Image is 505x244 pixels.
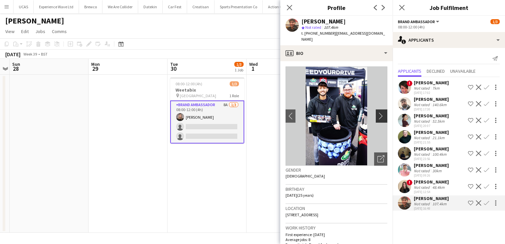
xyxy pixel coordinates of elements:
span: [GEOGRAPHIC_DATA] [180,93,216,98]
span: Wed [249,61,258,67]
button: We Are Collider [102,0,138,13]
h1: [PERSON_NAME] [5,16,64,26]
span: 1 Role [229,93,239,98]
span: Comms [52,28,67,34]
span: 29 [90,65,100,72]
div: Open photos pop-in [374,152,387,166]
span: 1 [248,65,258,72]
button: Car Fest [163,0,187,13]
a: Edit [19,27,31,36]
button: Brewco [79,0,102,13]
div: Not rated [414,102,431,107]
div: Not rated [414,168,431,173]
div: Bio [280,45,393,61]
span: [DATE] (25 years) [286,193,314,198]
div: [PERSON_NAME] [414,80,449,86]
span: [STREET_ADDRESS] [286,212,318,217]
span: Applicants [398,69,421,73]
span: ! [407,180,412,185]
div: [DATE] 09:26 [414,173,449,178]
div: 100.4km [431,152,448,157]
span: Brand Ambassador [398,19,435,24]
img: Crew avatar or photo [286,66,387,166]
div: Not rated [414,201,431,206]
div: [PERSON_NAME] [414,195,449,201]
div: Applicants [393,32,505,48]
div: 30km [431,168,443,173]
div: [DATE] 23:56 [414,157,449,161]
p: First experience: [DATE] [286,232,387,237]
a: View [3,27,17,36]
div: [PERSON_NAME] [414,179,449,185]
span: 30 [169,65,178,72]
app-card-role: Brand Ambassador8A1/308:00-12:00 (4h)[PERSON_NAME] [170,101,244,143]
div: 48.4km [431,185,446,190]
div: [PERSON_NAME] [301,19,346,24]
div: [PERSON_NAME] [414,162,449,168]
span: t. [PHONE_NUMBER] [301,31,336,36]
div: [DATE] 12:54 [414,190,449,194]
h3: Location [286,205,387,211]
span: [DEMOGRAPHIC_DATA] [286,174,325,179]
span: Edit [21,28,29,34]
div: 52.5km [431,119,446,124]
button: UCAS [14,0,34,13]
button: Creatisan [187,0,214,13]
span: Unavailable [450,69,476,73]
div: Not rated [414,119,431,124]
div: 1 Job [235,67,243,72]
div: 21.1km [431,135,446,140]
span: Mon [91,61,100,67]
span: Tue [170,61,178,67]
span: 107.4km [323,25,339,30]
div: 7km [431,86,441,91]
div: [PERSON_NAME] [414,113,449,119]
span: 1/3 [490,19,500,24]
div: [DATE] 20:07 [414,124,449,128]
button: Datekin [138,0,163,13]
span: 1/3 [234,62,244,67]
button: Brand Ambassador [398,19,440,24]
div: 08:00-12:00 (4h) [398,24,500,29]
div: [DATE] 16:48 [414,206,449,211]
app-job-card: 08:00-12:00 (4h)1/3Weetabix [GEOGRAPHIC_DATA]1 RoleBrand Ambassador8A1/308:00-12:00 (4h)[PERSON_N... [170,77,244,143]
span: | [EMAIL_ADDRESS][DOMAIN_NAME] [301,31,385,42]
span: Not rated [305,25,321,30]
button: Sports Presentation Co [214,0,263,13]
div: 140.6km [431,102,448,107]
div: [DATE] [5,51,20,58]
button: Experience Wave Ltd [34,0,79,13]
h3: Gender [286,167,387,173]
a: Comms [49,27,69,36]
div: Not rated [414,185,431,190]
span: 28 [11,65,20,72]
h3: Work history [286,225,387,231]
div: Not rated [414,135,431,140]
p: Average jobs: 8 [286,237,387,242]
div: [DATE] 17:30 [414,107,449,111]
span: ! [407,80,412,86]
a: Jobs [33,27,48,36]
span: Declined [427,69,445,73]
div: BST [41,52,48,57]
h3: Weetabix [170,87,244,93]
div: 107.4km [431,201,448,206]
div: [DATE] 21:55 [414,140,449,144]
span: Jobs [35,28,45,34]
span: Sun [12,61,20,67]
div: [PERSON_NAME] [414,129,449,135]
h3: Job Fulfilment [393,3,505,12]
div: [DATE] 17:02 [414,91,449,95]
div: [PERSON_NAME] [414,96,449,102]
h3: Birthday [286,186,387,192]
span: 1/3 [230,81,239,86]
span: Week 39 [22,52,38,57]
span: 08:00-12:00 (4h) [175,81,202,86]
h3: Profile [280,3,393,12]
div: [PERSON_NAME] [414,146,449,152]
button: Action Challenge [263,0,302,13]
div: Not rated [414,152,431,157]
span: View [5,28,15,34]
div: Not rated [414,86,431,91]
